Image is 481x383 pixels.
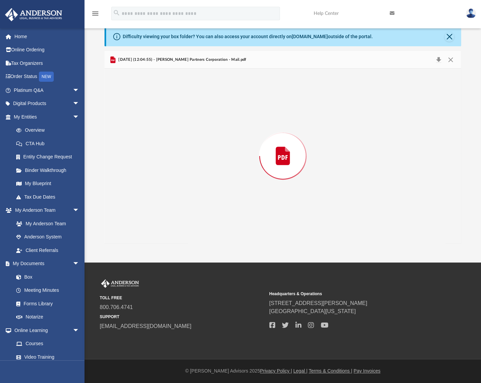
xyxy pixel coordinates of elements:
a: [GEOGRAPHIC_DATA][US_STATE] [269,308,356,314]
div: Preview [104,51,461,243]
a: Video Training [9,350,83,364]
a: Forms Library [9,297,83,310]
a: [DOMAIN_NAME] [292,34,328,39]
a: Platinum Q&Aarrow_drop_down [5,83,90,97]
a: Anderson System [9,230,86,244]
small: TOLL FREE [100,295,264,301]
span: arrow_drop_down [73,204,86,218]
a: My Anderson Team [9,217,83,230]
a: Legal | [293,368,308,374]
span: arrow_drop_down [73,83,86,97]
a: Entity Change Request [9,150,90,164]
small: SUPPORT [100,314,264,320]
a: 800.706.4741 [100,304,133,310]
div: Difficulty viewing your box folder? You can also access your account directly on outside of the p... [123,33,373,40]
button: Close [444,55,457,65]
a: Binder Walkthrough [9,163,90,177]
img: Anderson Advisors Platinum Portal [3,8,64,21]
img: User Pic [466,8,476,18]
a: Tax Due Dates [9,190,90,204]
span: arrow_drop_down [73,110,86,124]
a: Tax Organizers [5,56,90,70]
a: Meeting Minutes [9,284,86,297]
a: Online Learningarrow_drop_down [5,324,86,337]
a: My Anderson Teamarrow_drop_down [5,204,86,217]
a: Box [9,270,83,284]
button: Close [444,32,454,42]
a: Privacy Policy | [260,368,292,374]
a: menu [91,13,99,18]
div: © [PERSON_NAME] Advisors 2025 [85,367,481,375]
small: Headquarters & Operations [269,291,434,297]
span: [DATE] (12:04:55) - [PERSON_NAME] Partners Corporation - Mail.pdf [117,57,246,63]
a: [STREET_ADDRESS][PERSON_NAME] [269,300,367,306]
img: Anderson Advisors Platinum Portal [100,279,140,288]
i: menu [91,9,99,18]
a: Online Ordering [5,43,90,57]
a: My Entitiesarrow_drop_down [5,110,90,124]
a: My Documentsarrow_drop_down [5,257,86,271]
span: arrow_drop_down [73,97,86,111]
a: Terms & Conditions | [309,368,352,374]
a: Order StatusNEW [5,70,90,84]
a: My Blueprint [9,177,86,190]
a: Pay Invoices [354,368,380,374]
a: Home [5,30,90,43]
span: arrow_drop_down [73,257,86,271]
a: Notarize [9,310,86,324]
i: search [113,9,120,17]
a: Client Referrals [9,244,86,257]
span: arrow_drop_down [73,324,86,337]
button: Download [432,55,444,65]
div: NEW [39,72,54,82]
a: Overview [9,124,90,137]
a: [EMAIL_ADDRESS][DOMAIN_NAME] [100,323,191,329]
a: CTA Hub [9,137,90,150]
a: Courses [9,337,86,351]
a: Digital Productsarrow_drop_down [5,97,90,110]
